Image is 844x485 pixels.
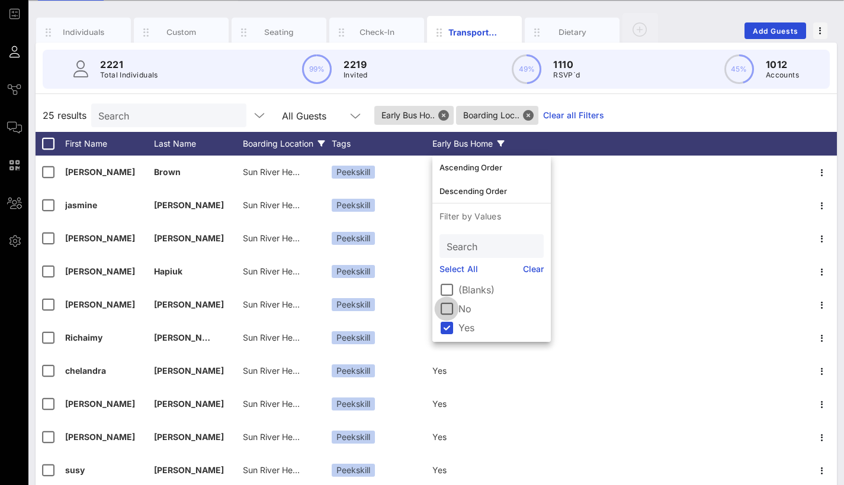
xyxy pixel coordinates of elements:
span: Sun River Health [PERSON_NAME] | [STREET_ADDRESS][US_STATE] [243,167,509,177]
span: [PERSON_NAME] [154,432,224,442]
span: Sun River Health [PERSON_NAME] | [STREET_ADDRESS][US_STATE] [243,465,509,475]
span: Boarding Loc.. [463,106,531,125]
a: Select All [439,263,478,276]
span: [PERSON_NAME] [154,366,224,376]
span: susy [65,465,85,475]
span: Add Guests [752,27,799,35]
a: Clear all Filters [543,109,604,122]
div: Peekskill [332,265,375,278]
a: Clear [523,263,544,276]
div: Peekskill [332,397,375,410]
span: [PERSON_NAME] [154,233,224,243]
p: 2221 [100,57,158,72]
span: Yes [432,399,447,409]
div: Boarding Location [243,132,332,156]
div: Peekskill [332,364,375,377]
button: Add Guests [744,22,806,39]
span: Yes [432,432,447,442]
span: Yes [432,366,447,376]
div: First Name [65,132,154,156]
div: Peekskill [332,232,375,245]
span: [PERSON_NAME] [65,432,135,442]
span: Early Bus Ho.. [381,106,447,125]
span: Hapiuk [154,266,182,276]
div: Check-In [351,27,403,38]
span: [PERSON_NAME] [154,399,224,409]
div: Peekskill [332,431,375,444]
span: [PERSON_NAME] [65,399,135,409]
div: All Guests [275,104,370,127]
span: [PERSON_NAME] [154,465,224,475]
span: Yes [432,465,447,475]
span: Sun River Health [PERSON_NAME] | [STREET_ADDRESS][US_STATE] [243,233,509,243]
p: Filter by Values [432,203,551,229]
span: [PERSON_NAME] [65,299,135,309]
p: RSVP`d [553,69,580,81]
span: [PERSON_NAME] [154,200,224,210]
span: [PERSON_NAME] [65,167,135,177]
p: 1012 [766,57,799,72]
p: 1110 [553,57,580,72]
div: Peekskill [332,166,375,179]
span: [PERSON_NAME] [154,299,224,309]
div: Peekskill [332,464,375,477]
p: Invited [344,69,368,81]
span: jasmine [65,200,97,210]
button: Close [438,110,449,121]
span: [PERSON_NAME] [65,266,135,276]
span: Sun River Health [PERSON_NAME] | [STREET_ADDRESS][US_STATE] [243,399,509,409]
span: Sun River Health [PERSON_NAME] | [STREET_ADDRESS][US_STATE] [243,332,509,342]
span: Brown [154,167,181,177]
div: Seating [253,27,306,38]
p: Accounts [766,69,799,81]
div: Ascending Order [439,163,544,172]
div: Individuals [57,27,110,38]
span: Sun River Health [PERSON_NAME] | [STREET_ADDRESS][US_STATE] [243,266,509,276]
span: [PERSON_NAME] [154,332,224,342]
div: Descending Order [439,186,544,196]
div: Transportation [448,26,501,38]
span: Sun River Health [PERSON_NAME] | [STREET_ADDRESS][US_STATE] [243,299,509,309]
p: 2219 [344,57,368,72]
span: Sun River Health [PERSON_NAME] | [STREET_ADDRESS][US_STATE] [243,366,509,376]
span: Sun River Health [PERSON_NAME] | [STREET_ADDRESS][US_STATE] [243,200,509,210]
span: 25 results [43,108,86,122]
label: No [458,303,544,315]
button: Close [523,110,534,121]
label: (Blanks) [458,284,544,296]
span: Sun River Health [PERSON_NAME] | [STREET_ADDRESS][US_STATE] [243,432,509,442]
label: Yes [458,322,544,334]
div: Peekskill [332,331,375,344]
p: Total Individuals [100,69,158,81]
span: [PERSON_NAME] [65,233,135,243]
div: Custom [155,27,208,38]
div: Last Name [154,132,243,156]
div: Early Bus Home [432,132,521,156]
span: chelandra [65,366,106,376]
div: All Guests [282,111,326,121]
div: Tags [332,132,432,156]
div: Dietary [546,27,599,38]
div: Peekskill [332,298,375,311]
div: Peekskill [332,199,375,212]
span: Richaimy [65,332,102,342]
